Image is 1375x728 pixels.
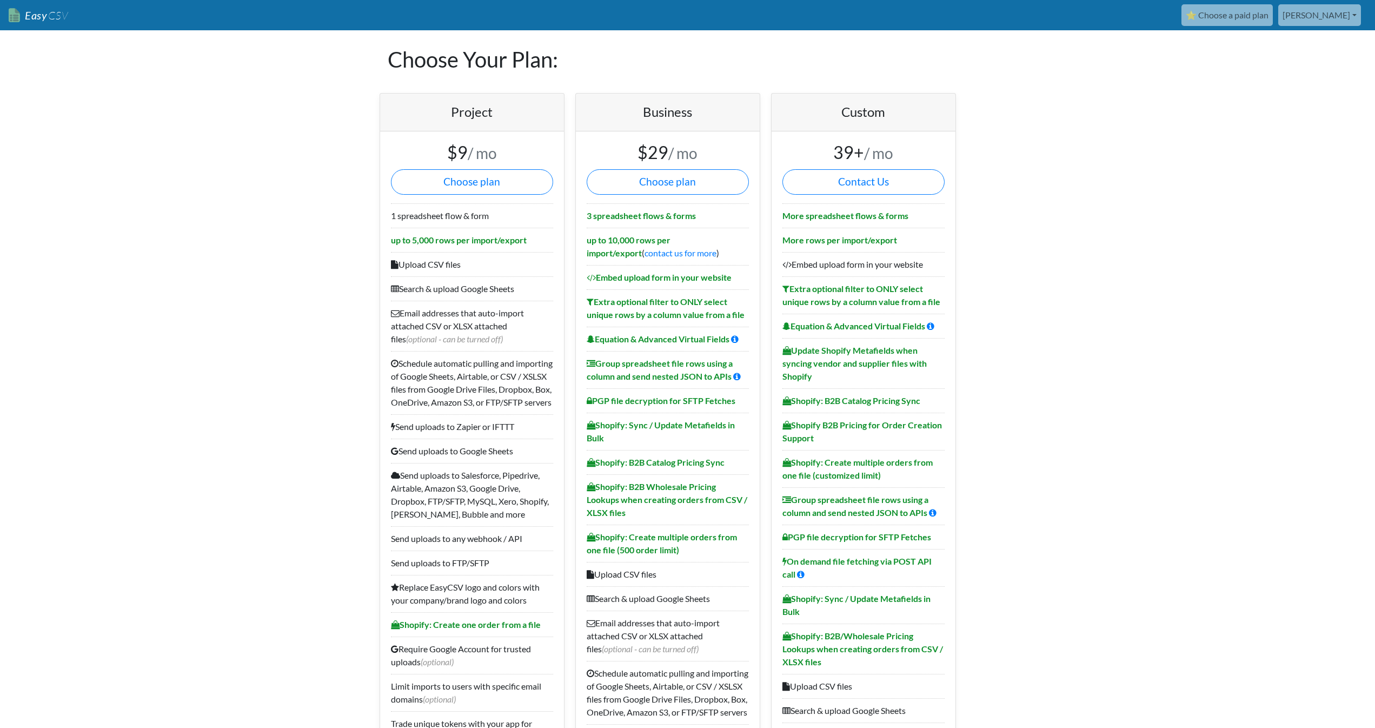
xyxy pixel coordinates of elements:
[587,142,749,163] h3: $29
[391,439,553,463] li: Send uploads to Google Sheets
[782,321,925,331] b: Equation & Advanced Virtual Fields
[782,420,942,443] b: Shopify B2B Pricing for Order Creation Support
[406,334,503,344] span: (optional - can be turned off)
[587,169,749,195] button: Choose plan
[391,674,553,711] li: Limit imports to users with specific email domains
[782,698,945,723] li: Search & upload Google Sheets
[587,395,735,406] b: PGP file decryption for SFTP Fetches
[782,235,897,245] b: More rows per import/export
[668,144,698,162] small: / mo
[864,144,893,162] small: / mo
[391,235,527,245] b: up to 5,000 rows per import/export
[391,414,553,439] li: Send uploads to Zapier or IFTTT
[391,575,553,612] li: Replace EasyCSV logo and colors with your company/brand logo and colors
[587,358,733,381] b: Group spreadsheet file rows using a column and send nested JSON to APIs
[782,104,945,120] h4: Custom
[1278,4,1361,26] a: [PERSON_NAME]
[782,142,945,163] h3: 39+
[391,351,553,414] li: Schedule automatic pulling and importing of Google Sheets, Airtable, or CSV / XSLSX files from Go...
[468,144,497,162] small: / mo
[587,611,749,661] li: Email addresses that auto-import attached CSV or XLSX attached files
[391,142,553,163] h3: $9
[391,203,553,228] li: 1 spreadsheet flow & form
[782,395,920,406] b: Shopify: B2B Catalog Pricing Sync
[391,276,553,301] li: Search & upload Google Sheets
[587,586,749,611] li: Search & upload Google Sheets
[782,674,945,698] li: Upload CSV files
[782,345,927,381] b: Update Shopify Metafields when syncing vendor and supplier files with Shopify
[782,532,931,542] b: PGP file decryption for SFTP Fetches
[391,252,553,276] li: Upload CSV files
[587,272,732,282] b: Embed upload form in your website
[9,4,68,27] a: EasyCSV
[587,296,745,320] b: Extra optional filter to ONLY select unique rows by a column value from a file
[645,248,716,258] a: contact us for more
[782,556,932,579] b: On demand file fetching via POST API call
[421,657,454,667] span: (optional)
[1181,4,1273,26] a: ⭐ Choose a paid plan
[587,562,749,586] li: Upload CSV files
[388,30,988,89] h1: Choose Your Plan:
[782,210,908,221] b: More spreadsheet flows & forms
[423,694,456,704] span: (optional)
[587,481,747,518] b: Shopify: B2B Wholesale Pricing Lookups when creating orders from CSV / XLSX files
[782,252,945,276] li: Embed upload form in your website
[391,551,553,575] li: Send uploads to FTP/SFTP
[782,593,931,617] b: Shopify: Sync / Update Metafields in Bulk
[587,210,696,221] b: 3 spreadsheet flows & forms
[47,9,68,22] span: CSV
[782,169,945,195] a: Contact Us
[782,283,940,307] b: Extra optional filter to ONLY select unique rows by a column value from a file
[391,619,541,630] b: Shopify: Create one order from a file
[391,526,553,551] li: Send uploads to any webhook / API
[391,169,553,195] button: Choose plan
[391,463,553,526] li: Send uploads to Salesforce, Pipedrive, Airtable, Amazon S3, Google Drive, Dropbox, FTP/SFTP, MySQ...
[587,235,670,258] b: up to 10,000 rows per import/export
[587,104,749,120] h4: Business
[391,301,553,351] li: Email addresses that auto-import attached CSV or XLSX attached files
[587,420,735,443] b: Shopify: Sync / Update Metafields in Bulk
[587,334,729,344] b: Equation & Advanced Virtual Fields
[587,532,737,555] b: Shopify: Create multiple orders from one file (500 order limit)
[391,104,553,120] h4: Project
[391,637,553,674] li: Require Google Account for trusted uploads
[587,457,725,467] b: Shopify: B2B Catalog Pricing Sync
[782,494,928,518] b: Group spreadsheet file rows using a column and send nested JSON to APIs
[782,457,933,480] b: Shopify: Create multiple orders from one file (customized limit)
[782,631,943,667] b: Shopify: B2B/Wholesale Pricing Lookups when creating orders from CSV / XLSX files
[602,644,699,654] span: (optional - can be turned off)
[587,661,749,724] li: Schedule automatic pulling and importing of Google Sheets, Airtable, or CSV / XSLSX files from Go...
[587,228,749,265] li: ( )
